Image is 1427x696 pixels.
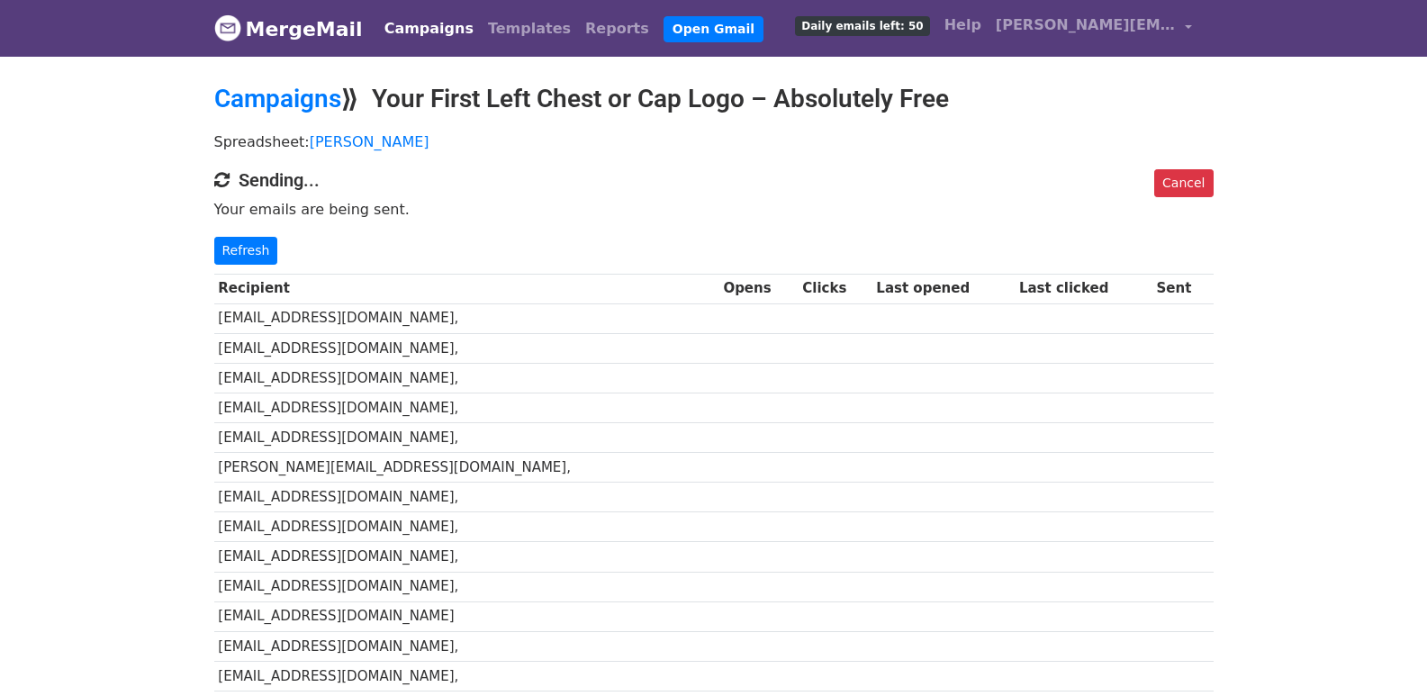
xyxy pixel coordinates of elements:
[214,601,719,631] td: [EMAIL_ADDRESS][DOMAIN_NAME]
[214,200,1214,219] p: Your emails are being sent.
[989,7,1199,50] a: [PERSON_NAME][EMAIL_ADDRESS][DOMAIN_NAME]
[214,132,1214,151] p: Spreadsheet:
[788,7,936,43] a: Daily emails left: 50
[214,423,719,453] td: [EMAIL_ADDRESS][DOMAIN_NAME],
[310,133,429,150] a: [PERSON_NAME]
[1015,274,1152,303] th: Last clicked
[795,16,929,36] span: Daily emails left: 50
[214,84,341,113] a: Campaigns
[214,303,719,333] td: [EMAIL_ADDRESS][DOMAIN_NAME],
[937,7,989,43] a: Help
[214,237,278,265] a: Refresh
[377,11,481,47] a: Campaigns
[214,512,719,542] td: [EMAIL_ADDRESS][DOMAIN_NAME],
[214,363,719,393] td: [EMAIL_ADDRESS][DOMAIN_NAME],
[214,333,719,363] td: [EMAIL_ADDRESS][DOMAIN_NAME],
[214,542,719,572] td: [EMAIL_ADDRESS][DOMAIN_NAME],
[719,274,799,303] th: Opens
[996,14,1176,36] span: [PERSON_NAME][EMAIL_ADDRESS][DOMAIN_NAME]
[481,11,578,47] a: Templates
[798,274,872,303] th: Clicks
[214,483,719,512] td: [EMAIL_ADDRESS][DOMAIN_NAME],
[214,14,241,41] img: MergeMail logo
[214,631,719,661] td: [EMAIL_ADDRESS][DOMAIN_NAME],
[214,453,719,483] td: [PERSON_NAME][EMAIL_ADDRESS][DOMAIN_NAME],
[214,84,1214,114] h2: ⟫ Your First Left Chest or Cap Logo – Absolutely Free
[214,169,1214,191] h4: Sending...
[214,393,719,422] td: [EMAIL_ADDRESS][DOMAIN_NAME],
[872,274,1016,303] th: Last opened
[214,10,363,48] a: MergeMail
[578,11,656,47] a: Reports
[1154,169,1213,197] a: Cancel
[1152,274,1214,303] th: Sent
[664,16,763,42] a: Open Gmail
[214,572,719,601] td: [EMAIL_ADDRESS][DOMAIN_NAME],
[214,274,719,303] th: Recipient
[214,661,719,691] td: [EMAIL_ADDRESS][DOMAIN_NAME],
